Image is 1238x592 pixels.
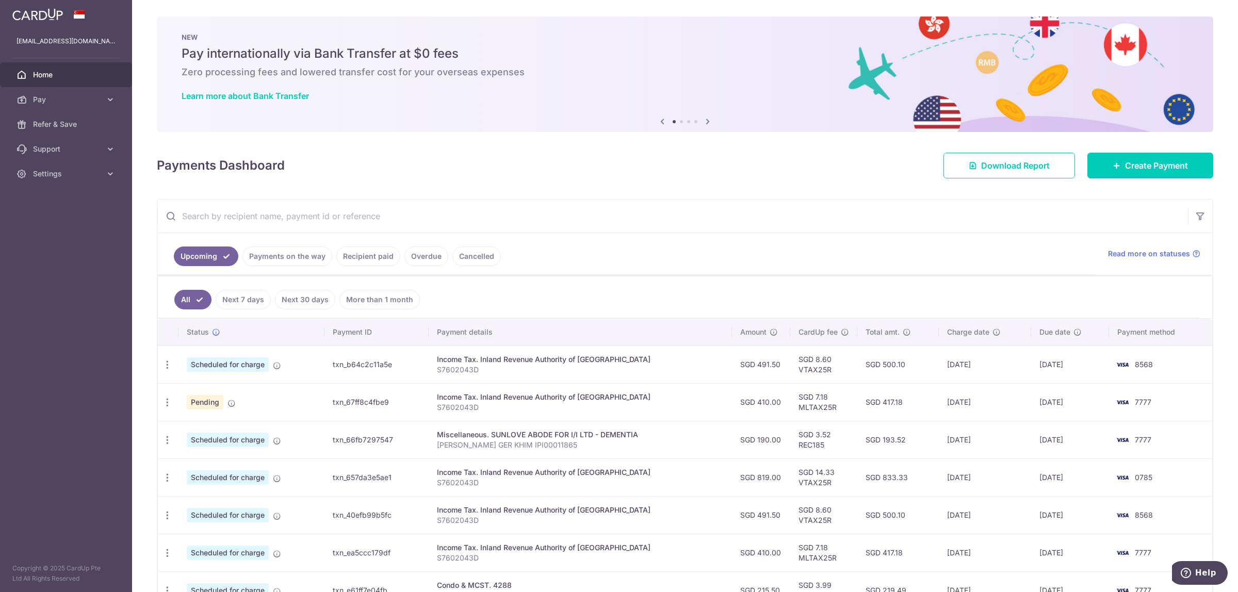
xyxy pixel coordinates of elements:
span: 8568 [1135,360,1153,369]
span: Total amt. [866,327,900,337]
span: CardUp fee [799,327,838,337]
a: Recipient paid [336,246,400,266]
td: [DATE] [939,458,1031,496]
img: Bank Card [1112,547,1133,559]
td: [DATE] [1031,458,1109,496]
td: SGD 193.52 [857,421,939,458]
span: 7777 [1135,398,1151,406]
td: SGD 819.00 [732,458,790,496]
span: Read more on statuses [1108,249,1190,259]
span: Home [33,70,101,80]
p: [PERSON_NAME] GER KHIM IPI00011865 [437,440,724,450]
h5: Pay internationally via Bank Transfer at $0 fees [182,45,1188,62]
span: Scheduled for charge [187,357,269,372]
td: SGD 500.10 [857,496,939,534]
td: [DATE] [1031,534,1109,571]
span: Amount [740,327,767,337]
p: S7602043D [437,478,724,488]
a: Cancelled [452,246,501,266]
img: Bank transfer banner [157,17,1213,132]
span: Pay [33,94,101,105]
td: txn_66fb7297547 [324,421,429,458]
td: SGD 14.33 VTAX25R [790,458,857,496]
td: SGD 417.18 [857,383,939,421]
td: [DATE] [1031,346,1109,383]
th: Payment method [1109,319,1212,346]
span: Due date [1039,327,1070,337]
div: Income Tax. Inland Revenue Authority of [GEOGRAPHIC_DATA] [437,542,724,553]
span: Support [33,144,101,154]
img: Bank Card [1112,396,1133,408]
div: Miscellaneous. SUNLOVE ABODE FOR I/I LTD - DEMENTIA [437,430,724,440]
td: SGD 190.00 [732,421,790,458]
td: [DATE] [1031,421,1109,458]
td: SGD 833.33 [857,458,939,496]
span: Settings [33,169,101,179]
a: Learn more about Bank Transfer [182,91,309,101]
td: SGD 410.00 [732,383,790,421]
a: Upcoming [174,246,238,266]
td: SGD 417.18 [857,534,939,571]
span: Scheduled for charge [187,433,269,447]
td: SGD 491.50 [732,346,790,383]
img: Bank Card [1112,509,1133,521]
span: 7777 [1135,548,1151,557]
td: SGD 3.52 REC185 [790,421,857,458]
span: Pending [187,395,223,409]
a: Download Report [943,153,1075,178]
div: Income Tax. Inland Revenue Authority of [GEOGRAPHIC_DATA] [437,505,724,515]
td: txn_b64c2c11a5e [324,346,429,383]
a: More than 1 month [339,290,420,309]
span: Scheduled for charge [187,470,269,485]
iframe: Opens a widget where you can find more information [1172,561,1228,587]
div: Condo & MCST. 4288 [437,580,724,590]
span: Refer & Save [33,119,101,129]
a: All [174,290,211,309]
span: Download Report [981,159,1050,172]
h4: Payments Dashboard [157,156,285,175]
a: Overdue [404,246,448,266]
span: 0785 [1135,473,1152,482]
span: Scheduled for charge [187,508,269,522]
a: Next 30 days [275,290,335,309]
p: [EMAIL_ADDRESS][DOMAIN_NAME] [17,36,116,46]
td: SGD 410.00 [732,534,790,571]
td: txn_ea5ccc179df [324,534,429,571]
td: txn_657da3e5ae1 [324,458,429,496]
td: txn_40efb99b5fc [324,496,429,534]
a: Next 7 days [216,290,271,309]
td: [DATE] [1031,496,1109,534]
td: SGD 7.18 MLTAX25R [790,383,857,421]
a: Payments on the way [242,246,332,266]
td: [DATE] [939,383,1031,421]
div: Income Tax. Inland Revenue Authority of [GEOGRAPHIC_DATA] [437,467,724,478]
a: Create Payment [1087,153,1213,178]
span: Status [187,327,209,337]
td: [DATE] [939,421,1031,458]
td: SGD 8.60 VTAX25R [790,496,857,534]
td: SGD 491.50 [732,496,790,534]
th: Payment details [429,319,732,346]
td: [DATE] [1031,383,1109,421]
td: [DATE] [939,534,1031,571]
td: SGD 500.10 [857,346,939,383]
img: CardUp [12,8,63,21]
img: Bank Card [1112,434,1133,446]
td: SGD 7.18 MLTAX25R [790,534,857,571]
div: Income Tax. Inland Revenue Authority of [GEOGRAPHIC_DATA] [437,392,724,402]
a: Read more on statuses [1108,249,1200,259]
td: [DATE] [939,496,1031,534]
p: S7602043D [437,553,724,563]
span: 7777 [1135,435,1151,444]
td: SGD 8.60 VTAX25R [790,346,857,383]
td: txn_67ff8c4fbe9 [324,383,429,421]
td: [DATE] [939,346,1031,383]
input: Search by recipient name, payment id or reference [157,200,1188,233]
p: S7602043D [437,402,724,413]
p: S7602043D [437,515,724,525]
div: Income Tax. Inland Revenue Authority of [GEOGRAPHIC_DATA] [437,354,724,365]
img: Bank Card [1112,471,1133,484]
img: Bank Card [1112,358,1133,371]
span: 8568 [1135,511,1153,519]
